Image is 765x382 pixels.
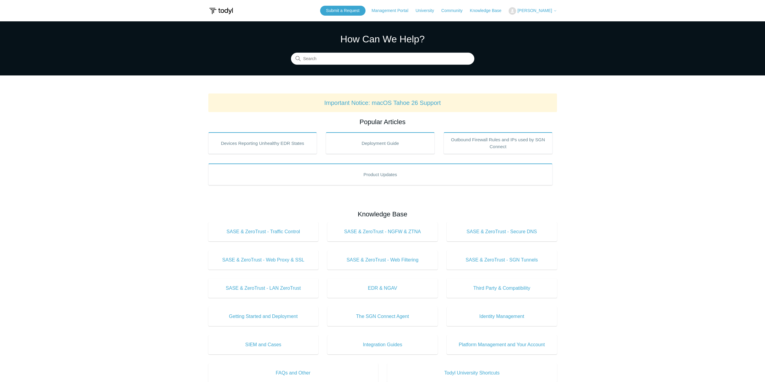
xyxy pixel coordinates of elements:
[208,279,319,298] a: SASE & ZeroTrust - LAN ZeroTrust
[217,313,310,320] span: Getting Started and Deployment
[208,209,557,219] h2: Knowledge Base
[217,341,310,348] span: SIEM and Cases
[336,228,429,235] span: SASE & ZeroTrust - NGFW & ZTNA
[441,8,469,14] a: Community
[327,222,438,241] a: SASE & ZeroTrust - NGFW & ZTNA
[444,132,552,154] a: Outbound Firewall Rules and IPs used by SGN Connect
[372,8,414,14] a: Management Portal
[509,7,557,15] button: [PERSON_NAME]
[208,335,319,354] a: SIEM and Cases
[336,285,429,292] span: EDR & NGAV
[217,228,310,235] span: SASE & ZeroTrust - Traffic Control
[217,369,369,377] span: FAQs and Other
[447,250,557,270] a: SASE & ZeroTrust - SGN Tunnels
[208,250,319,270] a: SASE & ZeroTrust - Web Proxy & SSL
[456,285,548,292] span: Third Party & Compatibility
[327,279,438,298] a: EDR & NGAV
[336,313,429,320] span: The SGN Connect Agent
[456,256,548,264] span: SASE & ZeroTrust - SGN Tunnels
[456,341,548,348] span: Platform Management and Your Account
[208,132,317,154] a: Devices Reporting Unhealthy EDR States
[447,222,557,241] a: SASE & ZeroTrust - Secure DNS
[327,335,438,354] a: Integration Guides
[208,222,319,241] a: SASE & ZeroTrust - Traffic Control
[320,6,366,16] a: Submit a Request
[324,99,441,106] a: Important Notice: macOS Tahoe 26 Support
[326,132,435,154] a: Deployment Guide
[291,53,474,65] input: Search
[291,32,474,46] h1: How Can We Help?
[415,8,440,14] a: University
[470,8,507,14] a: Knowledge Base
[217,256,310,264] span: SASE & ZeroTrust - Web Proxy & SSL
[217,285,310,292] span: SASE & ZeroTrust - LAN ZeroTrust
[327,307,438,326] a: The SGN Connect Agent
[336,341,429,348] span: Integration Guides
[336,256,429,264] span: SASE & ZeroTrust - Web Filtering
[396,369,548,377] span: Todyl University Shortcuts
[456,313,548,320] span: Identity Management
[456,228,548,235] span: SASE & ZeroTrust - Secure DNS
[447,307,557,326] a: Identity Management
[208,163,552,185] a: Product Updates
[208,117,557,127] h2: Popular Articles
[517,8,552,13] span: [PERSON_NAME]
[447,279,557,298] a: Third Party & Compatibility
[208,307,319,326] a: Getting Started and Deployment
[208,5,234,17] img: Todyl Support Center Help Center home page
[447,335,557,354] a: Platform Management and Your Account
[327,250,438,270] a: SASE & ZeroTrust - Web Filtering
